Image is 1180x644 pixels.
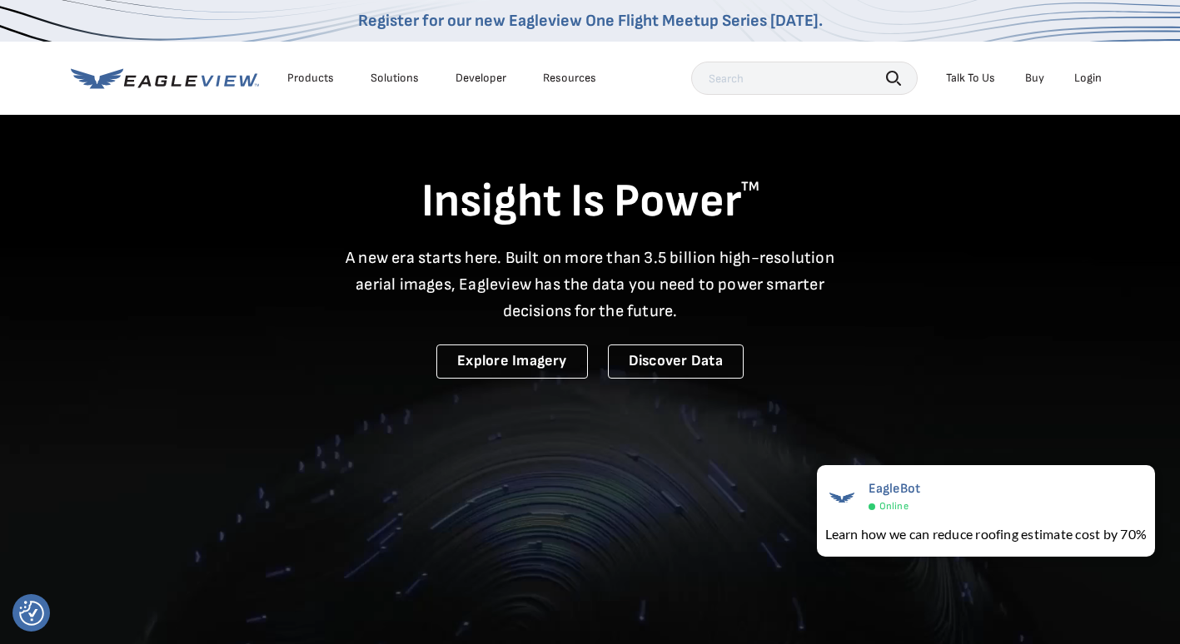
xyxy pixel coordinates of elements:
[371,71,419,86] div: Solutions
[946,71,995,86] div: Talk To Us
[741,179,759,195] sup: TM
[825,524,1147,544] div: Learn how we can reduce roofing estimate cost by 70%
[691,62,918,95] input: Search
[456,71,506,86] a: Developer
[358,11,823,31] a: Register for our new Eagleview One Flight Meetup Series [DATE].
[336,245,845,324] p: A new era starts here. Built on more than 3.5 billion high-resolution aerial images, Eagleview ha...
[825,481,859,514] img: EagleBot
[543,71,596,86] div: Resources
[19,601,44,626] button: Consent Preferences
[1074,71,1102,86] div: Login
[879,500,909,513] span: Online
[19,601,44,626] img: Revisit consent button
[287,71,334,86] div: Products
[869,481,921,497] span: EagleBot
[1025,71,1044,86] a: Buy
[608,344,744,379] a: Discover Data
[71,173,1110,231] h1: Insight Is Power
[436,344,588,379] a: Explore Imagery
